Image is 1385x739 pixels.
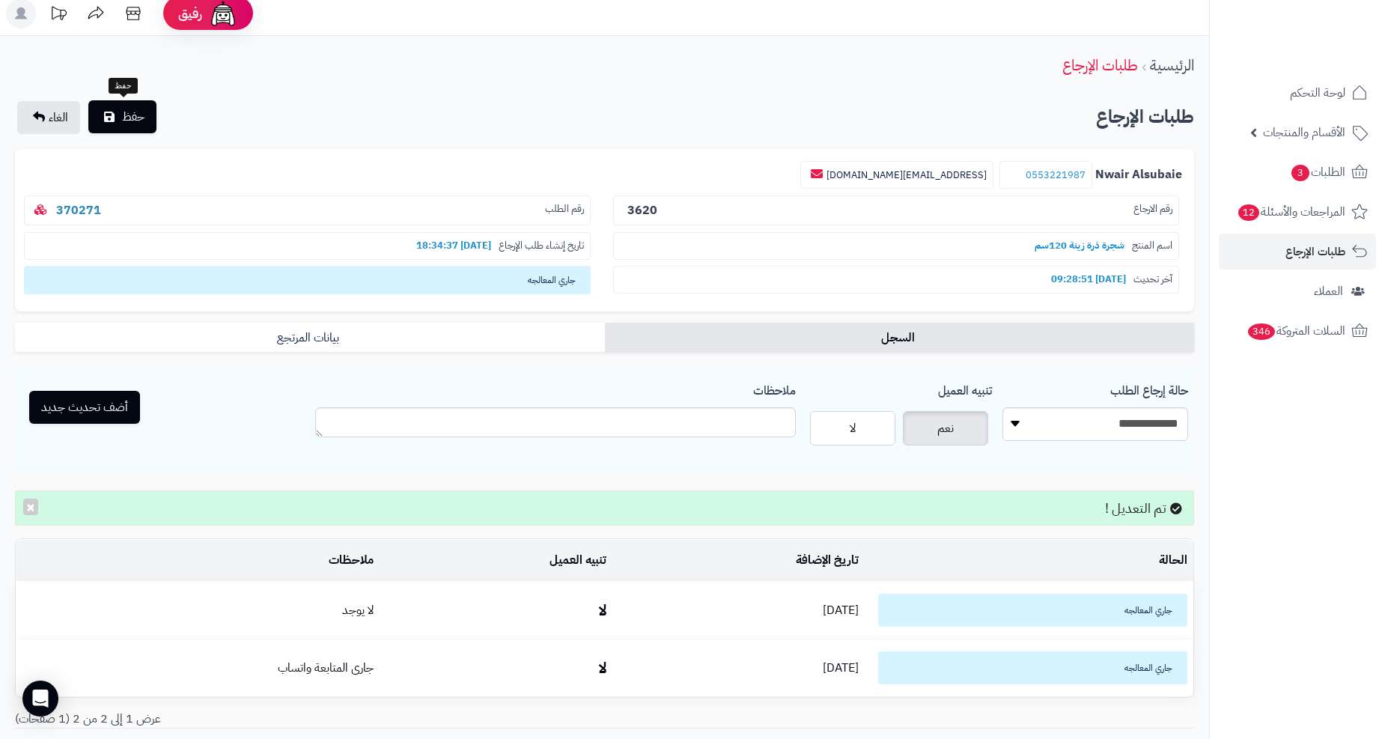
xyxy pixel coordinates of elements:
span: الطلبات [1290,162,1345,183]
span: اسم المنتج [1132,239,1172,253]
span: رقم الارجاع [1133,202,1172,219]
b: لا [599,657,606,679]
div: حفظ [109,78,138,94]
a: طلبات الإرجاع [1062,54,1138,76]
a: السجل [605,323,1195,353]
span: جاري المعالجه [24,266,591,294]
td: [DATE] [612,639,865,696]
a: [EMAIL_ADDRESS][DOMAIN_NAME] [827,168,987,182]
span: 3 [1291,165,1309,181]
a: الغاء [17,101,80,134]
a: طلبات الإرجاع [1219,234,1376,270]
span: تاريخ إنشاء طلب الإرجاع [499,239,584,253]
span: طلبات الإرجاع [1285,241,1345,262]
span: رقم الطلب [545,202,584,219]
span: نعم [937,419,954,437]
span: لوحة التحكم [1290,82,1345,103]
a: 370271 [56,201,101,219]
span: الغاء [49,109,68,127]
a: المراجعات والأسئلة12 [1219,194,1376,230]
td: [DATE] [612,582,865,639]
a: العملاء [1219,273,1376,309]
span: 12 [1238,204,1259,221]
td: تنبيه العميل [380,540,612,581]
span: آخر تحديث [1133,273,1172,287]
b: [DATE] 18:34:37 [409,238,499,252]
button: حفظ [88,100,156,133]
td: ملاحظات [16,540,380,581]
button: × [23,499,38,515]
h2: طلبات الإرجاع [1096,102,1194,133]
span: رفيق [178,4,202,22]
a: بيانات المرتجع [15,323,605,353]
span: حفظ [122,108,144,126]
b: شجرة ذرة زينة 120سم [1027,238,1132,252]
a: 0553221987 [1026,168,1086,182]
td: لا يوجد [16,582,380,639]
span: الأقسام والمنتجات [1263,122,1345,143]
td: تاريخ الإضافة [612,540,865,581]
b: 3620 [627,201,657,219]
div: عرض 1 إلى 2 من 2 (1 صفحات) [4,711,605,728]
b: Nwair Alsubaie [1095,166,1182,183]
span: المراجعات والأسئلة [1237,201,1345,222]
label: حالة إرجاع الطلب [1110,376,1188,400]
td: جارى المتابعة واتساب [16,639,380,696]
a: لوحة التحكم [1219,75,1376,111]
span: السلات المتروكة [1246,320,1345,341]
span: جاري المعالجه [878,594,1187,627]
div: Open Intercom Messenger [22,681,58,717]
td: الحالة [865,540,1193,581]
a: الرئيسية [1150,54,1194,76]
span: لا [850,419,856,437]
span: العملاء [1314,281,1343,302]
span: 346 [1248,323,1275,340]
span: جاري المعالجه [878,651,1187,684]
div: تم التعديل ! [15,490,1194,526]
label: ملاحظات [753,376,796,400]
b: لا [599,599,606,621]
button: أضف تحديث جديد [29,391,140,424]
b: [DATE] 09:28:51 [1044,272,1133,286]
a: السلات المتروكة346 [1219,313,1376,349]
label: تنبيه العميل [938,376,992,400]
a: الطلبات3 [1219,154,1376,190]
